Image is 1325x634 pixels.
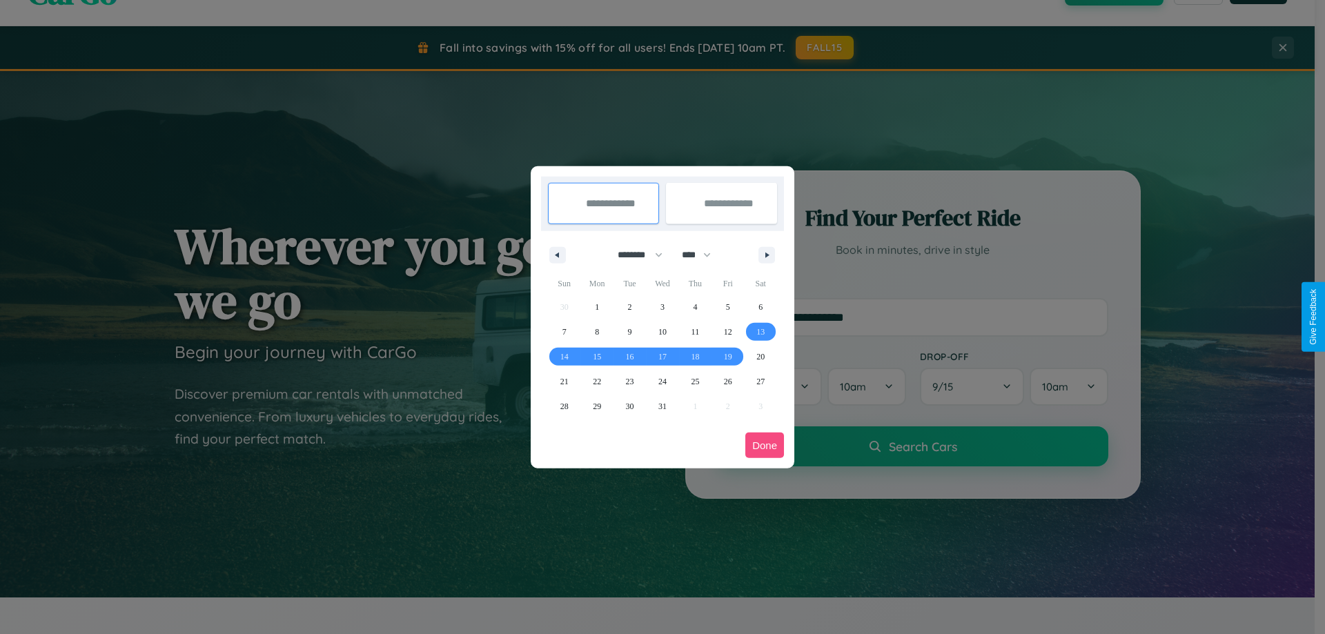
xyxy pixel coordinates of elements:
[614,394,646,419] button: 30
[593,394,601,419] span: 29
[614,295,646,319] button: 2
[756,369,765,394] span: 27
[745,369,777,394] button: 27
[646,273,678,295] span: Wed
[745,273,777,295] span: Sat
[626,344,634,369] span: 16
[711,295,744,319] button: 5
[758,295,763,319] span: 6
[580,344,613,369] button: 15
[756,319,765,344] span: 13
[548,319,580,344] button: 7
[580,394,613,419] button: 29
[679,344,711,369] button: 18
[711,273,744,295] span: Fri
[580,319,613,344] button: 8
[658,394,667,419] span: 31
[626,394,634,419] span: 30
[745,344,777,369] button: 20
[628,319,632,344] span: 9
[726,295,730,319] span: 5
[646,319,678,344] button: 10
[548,344,580,369] button: 14
[593,344,601,369] span: 15
[626,369,634,394] span: 23
[691,369,699,394] span: 25
[646,295,678,319] button: 3
[560,369,569,394] span: 21
[646,344,678,369] button: 17
[562,319,567,344] span: 7
[560,394,569,419] span: 28
[560,344,569,369] span: 14
[548,273,580,295] span: Sun
[679,369,711,394] button: 25
[658,344,667,369] span: 17
[614,344,646,369] button: 16
[711,344,744,369] button: 19
[691,319,700,344] span: 11
[1308,289,1318,345] div: Give Feedback
[595,295,599,319] span: 1
[745,295,777,319] button: 6
[745,319,777,344] button: 13
[660,295,665,319] span: 3
[745,433,784,458] button: Done
[658,369,667,394] span: 24
[711,319,744,344] button: 12
[628,295,632,319] span: 2
[679,273,711,295] span: Thu
[724,344,732,369] span: 19
[679,319,711,344] button: 11
[679,295,711,319] button: 4
[646,394,678,419] button: 31
[693,295,697,319] span: 4
[724,369,732,394] span: 26
[614,369,646,394] button: 23
[614,273,646,295] span: Tue
[580,295,613,319] button: 1
[691,344,699,369] span: 18
[595,319,599,344] span: 8
[646,369,678,394] button: 24
[658,319,667,344] span: 10
[548,369,580,394] button: 21
[580,273,613,295] span: Mon
[724,319,732,344] span: 12
[614,319,646,344] button: 9
[580,369,613,394] button: 22
[756,344,765,369] span: 20
[711,369,744,394] button: 26
[548,394,580,419] button: 28
[593,369,601,394] span: 22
